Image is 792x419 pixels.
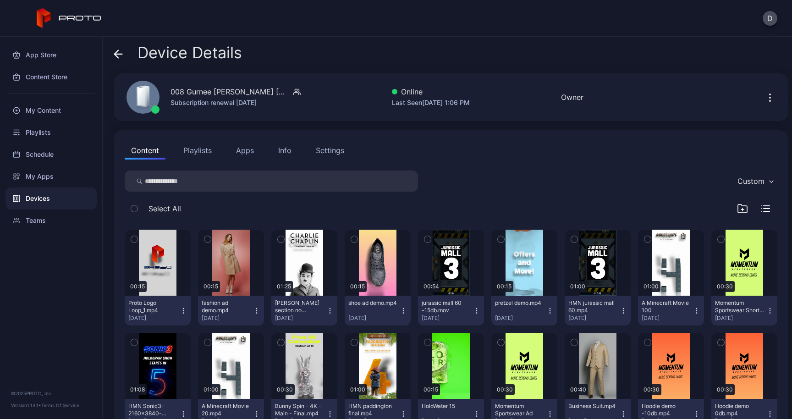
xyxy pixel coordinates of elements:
[491,296,557,325] button: pretzel demo.mp4[DATE]
[565,296,631,325] button: HMN jurassic mall 60.mp4[DATE]
[177,141,218,160] button: Playlists
[422,402,472,410] div: HoloWater 15
[275,314,326,322] div: [DATE]
[495,314,546,322] div: [DATE]
[763,11,777,26] button: D
[737,176,764,186] div: Custom
[5,99,97,121] a: My Content
[392,97,470,108] div: Last Seen [DATE] 1:06 PM
[202,402,252,417] div: A Minecraft Movie 20.mp4
[422,299,472,314] div: jurassic mall 60 -15db.mov
[125,296,191,325] button: Proto Logo Loop_1.mp4[DATE]
[5,143,97,165] a: Schedule
[495,402,545,417] div: Momentum Sportswear Ad
[170,86,290,97] div: 008 Gurnee [PERSON_NAME] [GEOGRAPHIC_DATA]
[170,97,301,108] div: Subscription renewal [DATE]
[148,203,181,214] span: Select All
[345,296,411,325] button: shoe ad demo.mp4[DATE]
[272,141,298,160] button: Info
[348,299,399,307] div: shoe ad demo.mp4
[11,402,41,408] span: Version 1.13.1 •
[422,314,473,322] div: [DATE]
[392,86,470,97] div: Online
[642,402,692,417] div: Hoodie demo -10db.mp4
[128,314,180,322] div: [DATE]
[568,402,619,410] div: Business Suit.mp4
[5,165,97,187] a: My Apps
[638,296,704,325] button: A Minecraft Movie 100[DATE]
[309,141,351,160] button: Settings
[568,299,619,314] div: HMN jurassic mall 60.mp4
[202,299,252,314] div: fashion ad demo.mp4
[5,209,97,232] a: Teams
[125,141,165,160] button: Content
[418,296,484,325] button: jurassic mall 60 -15db.mov[DATE]
[715,402,765,417] div: Hoodie demo 0db.mp4
[41,402,79,408] a: Terms Of Service
[5,121,97,143] a: Playlists
[198,296,264,325] button: fashion ad demo.mp4[DATE]
[715,314,766,322] div: [DATE]
[275,402,325,417] div: Bunny Spin - 4K - Main - Final.mp4
[5,66,97,88] a: Content Store
[561,92,583,103] div: Owner
[11,390,91,397] div: © 2025 PROTO, Inc.
[128,402,179,417] div: HMN Sonic3-2160x3840-v8.mp4
[495,299,545,307] div: pretzel demo.mp4
[202,314,253,322] div: [DATE]
[733,171,777,192] button: Custom
[316,145,344,156] div: Settings
[271,296,337,325] button: [PERSON_NAME] section no audio.mp4[DATE]
[128,299,179,314] div: Proto Logo Loop_1.mp4
[568,314,620,322] div: [DATE]
[348,402,399,417] div: HMN paddington final.mp4
[278,145,291,156] div: Info
[711,296,777,325] button: Momentum Sportswear Shorts -10db.mp4[DATE]
[137,44,242,61] span: Device Details
[642,299,692,314] div: A Minecraft Movie 100
[5,44,97,66] a: App Store
[642,314,693,322] div: [DATE]
[348,314,400,322] div: [DATE]
[715,299,765,314] div: Momentum Sportswear Shorts -10db.mp4
[5,187,97,209] a: Devices
[275,299,325,314] div: Chaplin section no audio.mp4
[230,141,260,160] button: Apps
